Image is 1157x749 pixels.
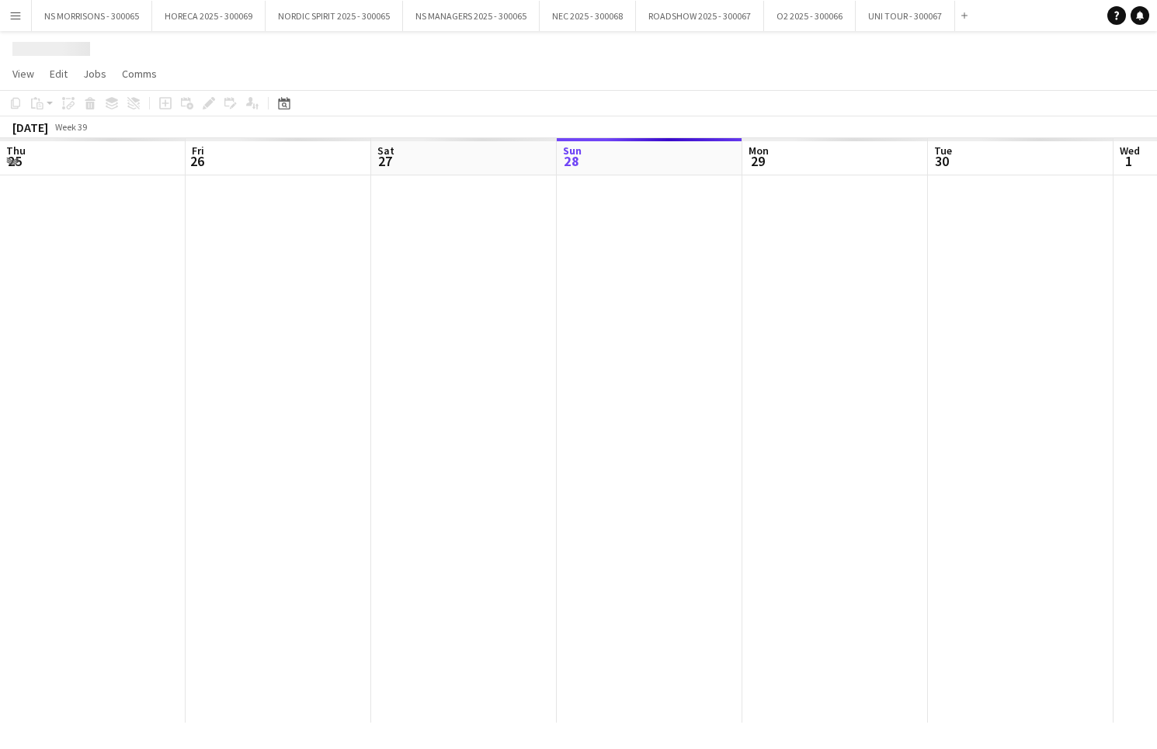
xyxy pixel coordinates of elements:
[746,152,769,170] span: 29
[122,67,157,81] span: Comms
[764,1,856,31] button: O2 2025 - 300066
[561,152,582,170] span: 28
[375,152,394,170] span: 27
[77,64,113,84] a: Jobs
[12,120,48,135] div: [DATE]
[636,1,764,31] button: ROADSHOW 2025 - 300067
[749,144,769,158] span: Mon
[192,144,204,158] span: Fri
[12,67,34,81] span: View
[116,64,163,84] a: Comms
[189,152,204,170] span: 26
[32,1,152,31] button: NS MORRISONS - 300065
[932,152,952,170] span: 30
[540,1,636,31] button: NEC 2025 - 300068
[403,1,540,31] button: NS MANAGERS 2025 - 300065
[51,121,90,133] span: Week 39
[6,64,40,84] a: View
[266,1,403,31] button: NORDIC SPIRIT 2025 - 300065
[377,144,394,158] span: Sat
[4,152,26,170] span: 25
[563,144,582,158] span: Sun
[152,1,266,31] button: HORECA 2025 - 300069
[50,67,68,81] span: Edit
[1117,152,1140,170] span: 1
[83,67,106,81] span: Jobs
[934,144,952,158] span: Tue
[6,144,26,158] span: Thu
[856,1,955,31] button: UNI TOUR - 300067
[43,64,74,84] a: Edit
[1120,144,1140,158] span: Wed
